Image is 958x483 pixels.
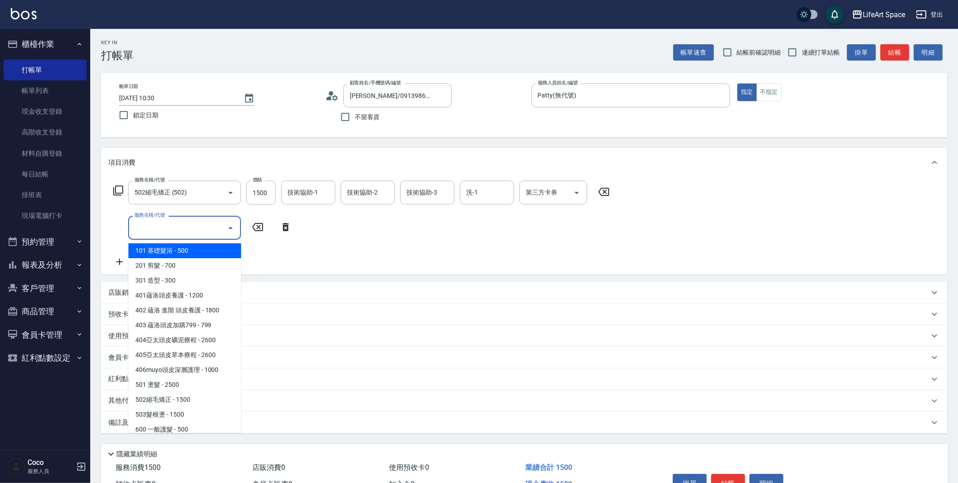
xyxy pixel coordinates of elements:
span: 502縮毛矯正 - 1500 [128,392,241,407]
span: 店販消費 0 [252,463,285,472]
h3: 打帳單 [101,49,134,62]
label: 服務人員姓名/編號 [538,79,578,86]
button: 不指定 [756,84,782,101]
span: 結帳前確認明細 [737,48,781,57]
span: 不留客資 [355,112,380,122]
button: 結帳 [880,44,909,61]
button: 帳單速查 [673,44,714,61]
label: 帳單日期 [119,83,138,90]
span: 業績合計 1500 [525,463,572,472]
img: Logo [11,8,37,19]
p: 紅利點數 [108,374,162,384]
a: 帳單列表 [4,80,87,101]
button: 登出 [912,6,947,23]
label: 服務名稱/代號 [134,212,165,218]
p: 會員卡銷售 [108,353,142,362]
div: 其他付款方式入金可用餘額: 0 [101,390,947,412]
div: LifeArt Space [863,9,905,20]
span: 鎖定日期 [133,111,158,120]
a: 每日結帳 [4,164,87,185]
button: Close [223,221,238,235]
span: 201 剪髮 - 700 [128,258,241,273]
span: 402 蘊洛 進階 頭皮養護 - 1800 [128,303,241,318]
p: 項目消費 [108,158,135,167]
span: 403 蘊洛頭皮加購799 - 799 [128,318,241,333]
button: Choose date, selected date is 2025-10-14 [238,88,260,109]
label: 顧客姓名/手機號碼/編號 [350,79,401,86]
a: 材料自購登錄 [4,143,87,164]
span: 服務消費 1500 [116,463,161,472]
button: 預約管理 [4,230,87,254]
label: 價格 [253,176,262,183]
button: 客戶管理 [4,277,87,300]
div: 會員卡銷售 [101,347,947,368]
button: 商品管理 [4,300,87,323]
button: 報表及分析 [4,253,87,277]
button: save [826,5,844,23]
button: 會員卡管理 [4,323,87,347]
button: 明細 [914,44,943,61]
p: 備註及來源 [108,418,142,427]
span: 301 造型 - 300 [128,273,241,288]
img: Person [7,458,25,476]
button: 指定 [737,84,757,101]
p: 店販銷售 [108,288,135,297]
input: YYYY/MM/DD hh:mm [119,91,235,106]
label: 服務名稱/代號 [134,176,165,183]
button: Open [569,186,584,200]
div: 使用預收卡 [101,325,947,347]
span: 101 基礎髮浴 - 500 [128,243,241,258]
a: 排班表 [4,185,87,205]
span: 600 一般護髮 - 500 [128,422,241,437]
span: 406muyo頭皮深層護理 - 1000 [128,362,241,377]
a: 現金收支登錄 [4,101,87,122]
span: 503髮根燙 - 1500 [128,407,241,422]
p: 服務人員 [28,467,74,475]
a: 高階收支登錄 [4,122,87,143]
span: 401蘊洛頭皮養護 - 1200 [128,288,241,303]
button: 櫃檯作業 [4,33,87,56]
button: 紅利點數設定 [4,346,87,370]
h5: Coco [28,458,74,467]
div: 項目消費 [101,148,947,177]
button: Open [223,186,238,200]
a: 現場電腦打卡 [4,205,87,226]
h2: Key In [101,40,134,46]
span: 使用預收卡 0 [389,463,429,472]
div: 紅利點數剩餘點數: 0 [101,368,947,390]
span: 405亞太頭皮草本療程 - 2600 [128,348,241,362]
p: 其他付款方式 [108,396,191,406]
p: 隱藏業績明細 [116,450,157,459]
a: 打帳單 [4,60,87,80]
p: 預收卡販賣 [108,310,142,319]
div: 預收卡販賣 [101,303,947,325]
span: 404亞太頭皮礦泥療程 - 2600 [128,333,241,348]
span: 連續打單結帳 [802,48,840,57]
button: 掛單 [847,44,876,61]
p: 使用預收卡 [108,331,142,341]
div: 備註及來源 [101,412,947,433]
button: LifeArt Space [848,5,909,24]
span: 501 燙髮 - 2500 [128,377,241,392]
div: 店販銷售 [101,282,947,303]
